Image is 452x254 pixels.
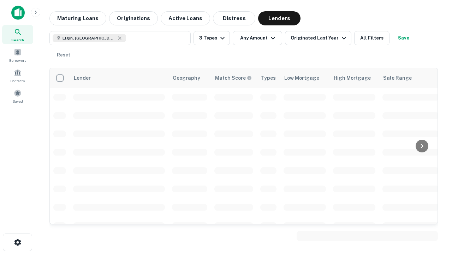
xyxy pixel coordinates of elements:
[161,11,210,25] button: Active Loans
[2,66,33,85] a: Contacts
[2,46,33,65] a: Borrowers
[213,11,255,25] button: Distress
[11,78,25,84] span: Contacts
[334,74,371,82] div: High Mortgage
[2,25,33,44] a: Search
[261,74,276,82] div: Types
[11,6,25,20] img: capitalize-icon.png
[285,31,351,45] button: Originated Last Year
[168,68,211,88] th: Geography
[11,37,24,43] span: Search
[194,31,230,45] button: 3 Types
[215,74,252,82] div: Capitalize uses an advanced AI algorithm to match your search with the best lender. The match sco...
[109,11,158,25] button: Originations
[49,31,191,45] button: Elgin, [GEOGRAPHIC_DATA], [GEOGRAPHIC_DATA]
[233,31,282,45] button: Any Amount
[392,31,415,45] button: Save your search to get updates of matches that match your search criteria.
[173,74,200,82] div: Geography
[329,68,379,88] th: High Mortgage
[211,68,257,88] th: Capitalize uses an advanced AI algorithm to match your search with the best lender. The match sco...
[417,198,452,231] iframe: Chat Widget
[354,31,389,45] button: All Filters
[13,98,23,104] span: Saved
[291,34,348,42] div: Originated Last Year
[74,74,91,82] div: Lender
[379,68,442,88] th: Sale Range
[257,68,280,88] th: Types
[383,74,412,82] div: Sale Range
[2,86,33,105] a: Saved
[280,68,329,88] th: Low Mortgage
[70,68,168,88] th: Lender
[258,11,301,25] button: Lenders
[49,11,106,25] button: Maturing Loans
[9,58,26,63] span: Borrowers
[284,74,319,82] div: Low Mortgage
[52,48,75,62] button: Reset
[215,74,250,82] h6: Match Score
[63,35,115,41] span: Elgin, [GEOGRAPHIC_DATA], [GEOGRAPHIC_DATA]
